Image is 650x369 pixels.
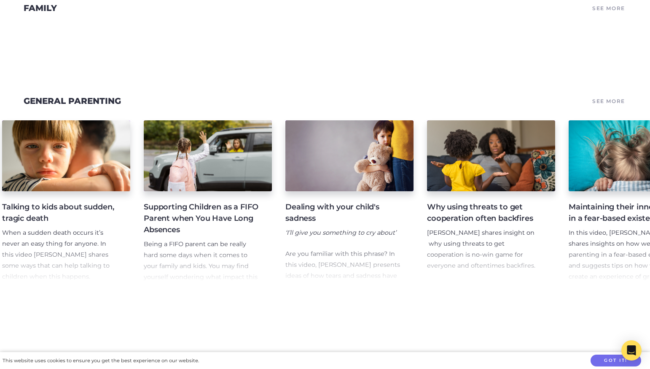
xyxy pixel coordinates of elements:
[591,95,626,107] a: See More
[2,228,117,282] p: When a sudden death occurs it’s never an easy thing for anyone. In this video [PERSON_NAME] share...
[427,120,555,282] a: Why using threats to get cooperation often backfires [PERSON_NAME] shares insight on why using th...
[144,239,258,348] p: Being a FIFO parent can be really hard some days when it comes to your family and kids. You may f...
[144,120,272,282] a: Supporting Children as a FIFO Parent when You Have Long Absences Being a FIFO parent can be reall...
[285,249,400,315] p: Are you familiar with this phrase? In this video, [PERSON_NAME] presents ideas of how tears and s...
[591,350,626,362] a: See More
[2,120,130,282] a: Talking to kids about sudden, tragic death When a sudden death occurs it’s never an easy thing fo...
[285,229,396,236] em: ‘I’ll give you something to cry about’
[2,201,117,224] h4: Talking to kids about sudden, tragic death
[24,351,78,361] a: Behaviour
[591,355,641,367] button: Got it!
[24,3,57,13] a: Family
[427,201,542,224] h4: Why using threats to get cooperation often backfires
[621,340,642,361] div: Open Intercom Messenger
[144,201,258,236] h4: Supporting Children as a FIFO Parent when You Have Long Absences
[24,96,121,106] a: General Parenting
[285,201,400,224] h4: Dealing with your child's sadness
[285,120,414,282] a: Dealing with your child's sadness ‘I’ll give you something to cry about’ Are you familiar with th...
[427,228,542,271] p: [PERSON_NAME] shares insight on why using threats to get cooperation is no-win game for everyone ...
[591,2,626,14] a: See More
[3,356,199,365] div: This website uses cookies to ensure you get the best experience on our website.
